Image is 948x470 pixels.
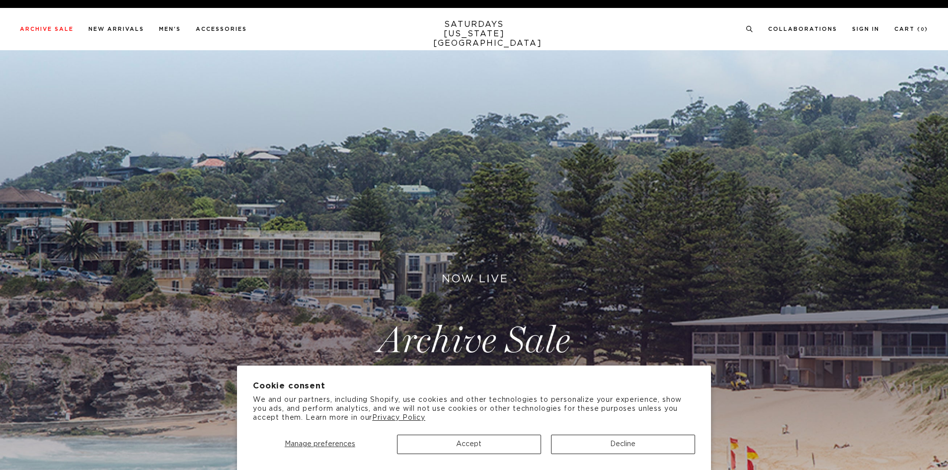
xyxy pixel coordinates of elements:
[159,26,181,32] a: Men's
[433,20,515,48] a: SATURDAYS[US_STATE][GEOGRAPHIC_DATA]
[372,414,425,421] a: Privacy Policy
[894,26,928,32] a: Cart (0)
[253,395,695,423] p: We and our partners, including Shopify, use cookies and other technologies to personalize your ex...
[921,27,925,32] small: 0
[285,441,355,448] span: Manage preferences
[397,435,541,454] button: Accept
[768,26,837,32] a: Collaborations
[253,381,695,391] h2: Cookie consent
[88,26,144,32] a: New Arrivals
[196,26,247,32] a: Accessories
[253,435,387,454] button: Manage preferences
[852,26,879,32] a: Sign In
[20,26,74,32] a: Archive Sale
[551,435,695,454] button: Decline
